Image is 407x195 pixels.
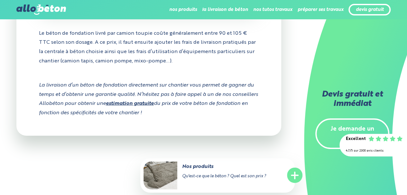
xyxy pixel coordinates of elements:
[315,90,389,109] h2: Devis gratuit et immédiat
[16,5,66,15] img: allobéton
[143,162,177,190] img: Nos produits
[39,24,259,71] p: Le béton de fondation livré par camion toupie coûte généralement entre 90 et 105 € TTC selon son ...
[169,2,197,17] li: nos produits
[297,2,343,17] li: préparer ses travaux
[39,83,258,116] i: La livraison d’un béton de fondation directement sur chantier vous permet de gagner du temps et d...
[315,118,389,149] a: Je demande un devis
[182,174,266,178] span: Qu'est-ce que le béton ? Quel est son prix ?
[346,135,366,144] div: Excellent
[202,2,248,17] li: la livraison de béton
[356,7,384,13] a: devis gratuit
[253,2,292,17] li: nos tutos travaux
[106,101,154,106] a: estimation gratuite
[143,163,265,170] p: Nos produits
